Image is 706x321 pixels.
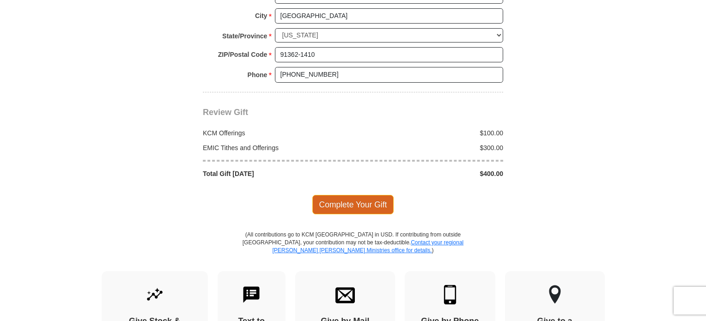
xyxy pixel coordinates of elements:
[255,9,267,22] strong: City
[218,48,268,61] strong: ZIP/Postal Code
[222,30,267,42] strong: State/Province
[242,285,261,304] img: text-to-give.svg
[440,285,460,304] img: mobile.svg
[242,231,464,271] p: (All contributions go to KCM [GEOGRAPHIC_DATA] in USD. If contributing from outside [GEOGRAPHIC_D...
[198,128,353,138] div: KCM Offerings
[335,285,355,304] img: envelope.svg
[312,195,394,214] span: Complete Your Gift
[353,128,508,138] div: $100.00
[248,68,268,81] strong: Phone
[145,285,164,304] img: give-by-stock.svg
[353,143,508,152] div: $300.00
[198,143,353,152] div: EMIC Tithes and Offerings
[203,108,248,117] span: Review Gift
[548,285,561,304] img: other-region
[198,169,353,178] div: Total Gift [DATE]
[353,169,508,178] div: $400.00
